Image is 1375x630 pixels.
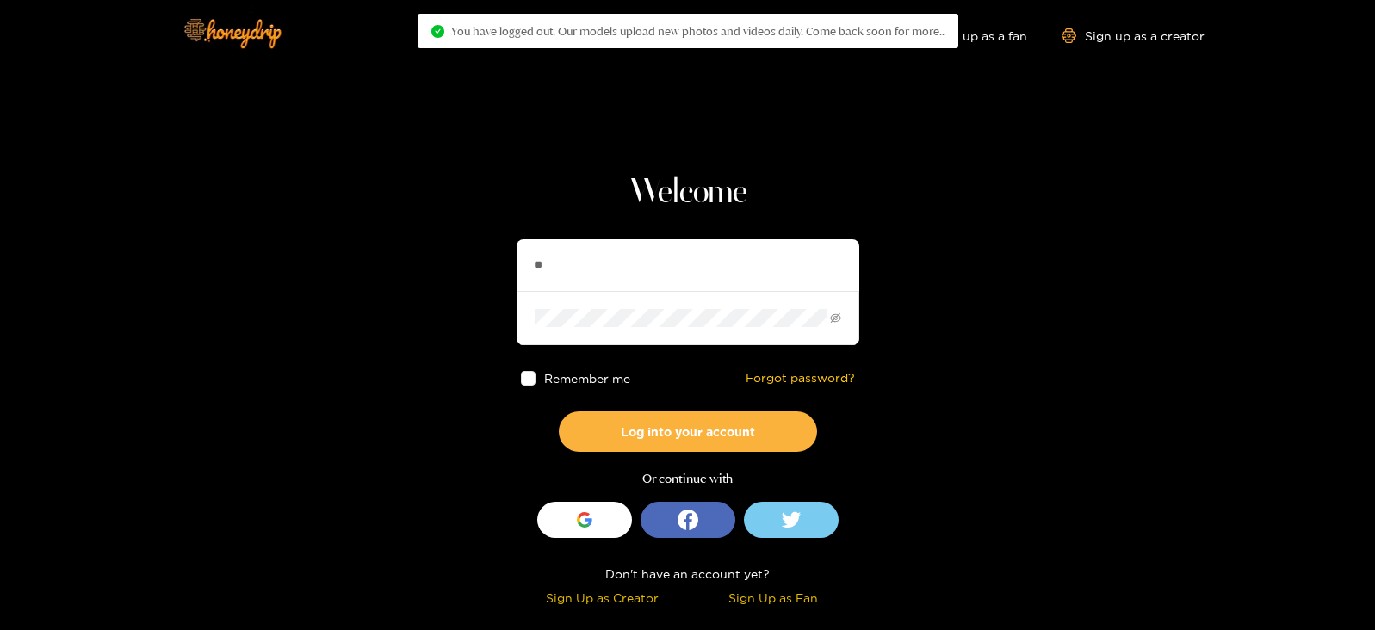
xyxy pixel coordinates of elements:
span: Remember me [543,372,629,385]
span: eye-invisible [830,312,841,324]
div: Sign Up as Creator [521,588,684,608]
span: You have logged out. Our models upload new photos and videos daily. Come back soon for more.. [451,24,945,38]
a: Forgot password? [746,371,855,386]
div: Don't have an account yet? [517,564,859,584]
button: Log into your account [559,411,817,452]
h1: Welcome [517,172,859,213]
div: Sign Up as Fan [692,588,855,608]
div: Or continue with [517,469,859,489]
a: Sign up as a fan [909,28,1027,43]
a: Sign up as a creator [1062,28,1205,43]
span: check-circle [431,25,444,38]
